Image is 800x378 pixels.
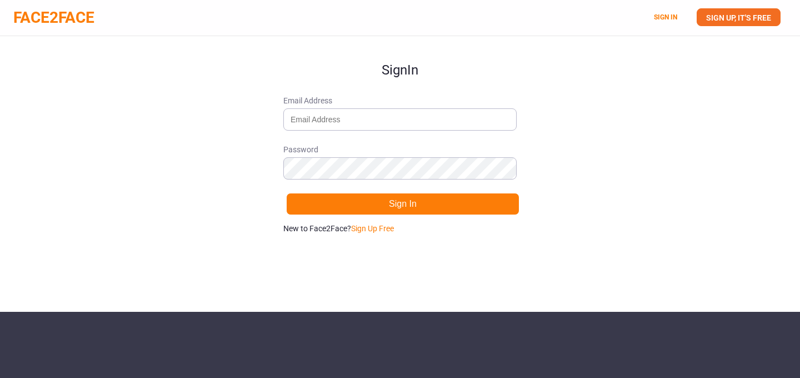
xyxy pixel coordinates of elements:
a: FACE2FACE [13,8,94,27]
button: Sign In [286,193,519,215]
span: Password [283,144,517,155]
input: Password [283,157,517,180]
span: Email Address [283,95,517,106]
input: Email Address [283,108,517,131]
a: SIGN UP, IT'S FREE [697,8,781,26]
a: Sign Up Free [351,224,394,233]
h1: Sign In [283,36,517,77]
a: SIGN IN [654,13,677,21]
p: New to Face2Face? [283,223,517,234]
